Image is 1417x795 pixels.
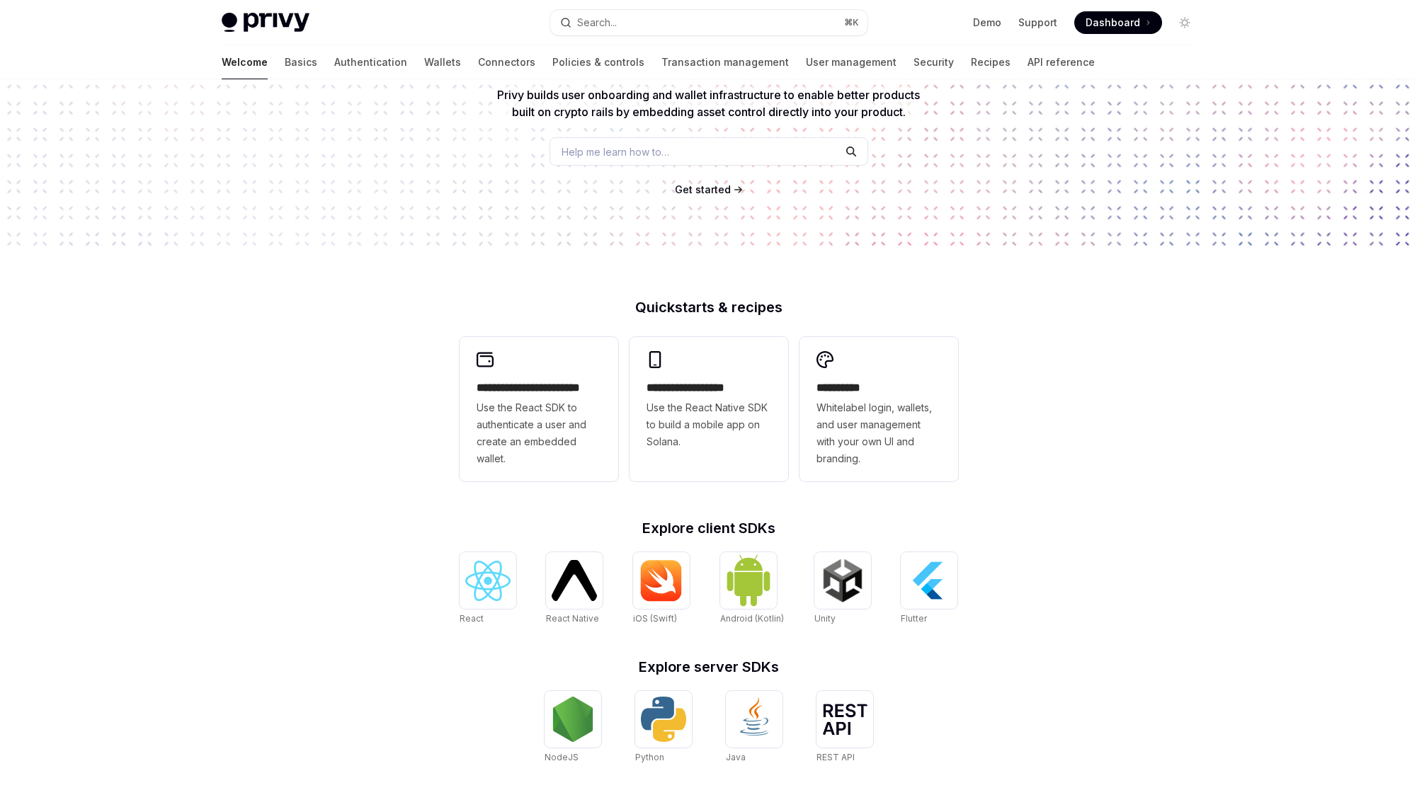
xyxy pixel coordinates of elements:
span: React [460,613,484,624]
span: Unity [814,613,836,624]
span: Java [726,752,746,762]
span: Use the React Native SDK to build a mobile app on Solana. [647,399,771,450]
a: API reference [1028,45,1095,79]
span: Get started [675,183,731,195]
a: PythonPython [635,691,692,765]
img: Java [732,697,777,742]
span: Whitelabel login, wallets, and user management with your own UI and branding. [816,399,941,467]
img: REST API [822,704,867,735]
span: React Native [546,613,599,624]
img: light logo [222,13,309,33]
span: iOS (Swift) [633,613,677,624]
img: Android (Kotlin) [726,554,771,607]
a: Demo [973,16,1001,30]
a: Transaction management [661,45,789,79]
a: Policies & controls [552,45,644,79]
img: iOS (Swift) [639,559,684,602]
a: JavaJava [726,691,783,765]
a: UnityUnity [814,552,871,626]
img: Flutter [906,558,952,603]
a: Support [1018,16,1057,30]
a: NodeJSNodeJS [545,691,601,765]
button: Toggle dark mode [1173,11,1196,34]
a: **** *****Whitelabel login, wallets, and user management with your own UI and branding. [799,337,958,481]
a: FlutterFlutter [901,552,957,626]
img: Unity [820,558,865,603]
a: Get started [675,183,731,197]
span: Flutter [901,613,927,624]
a: ReactReact [460,552,516,626]
img: NodeJS [550,697,596,742]
a: React NativeReact Native [546,552,603,626]
span: Privy builds user onboarding and wallet infrastructure to enable better products built on crypto ... [497,88,920,119]
span: NodeJS [545,752,579,762]
span: Help me learn how to… [562,144,669,159]
a: User management [806,45,897,79]
a: Connectors [478,45,535,79]
img: Python [641,697,686,742]
h2: Explore client SDKs [460,521,958,535]
button: Search...⌘K [550,10,867,35]
a: Welcome [222,45,268,79]
a: Android (Kotlin)Android (Kotlin) [720,552,784,626]
span: Use the React SDK to authenticate a user and create an embedded wallet. [477,399,601,467]
img: React [465,561,511,601]
a: **** **** **** ***Use the React Native SDK to build a mobile app on Solana. [630,337,788,481]
a: iOS (Swift)iOS (Swift) [633,552,690,626]
a: REST APIREST API [816,691,873,765]
a: Recipes [971,45,1011,79]
h2: Quickstarts & recipes [460,300,958,314]
span: ⌘ K [844,17,859,28]
span: Android (Kotlin) [720,613,784,624]
div: Search... [577,14,617,31]
a: Authentication [334,45,407,79]
h2: Explore server SDKs [460,660,958,674]
img: React Native [552,560,597,600]
a: Wallets [424,45,461,79]
span: Dashboard [1086,16,1140,30]
span: REST API [816,752,855,762]
span: Python [635,752,664,762]
a: Basics [285,45,317,79]
a: Security [914,45,954,79]
a: Dashboard [1074,11,1162,34]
